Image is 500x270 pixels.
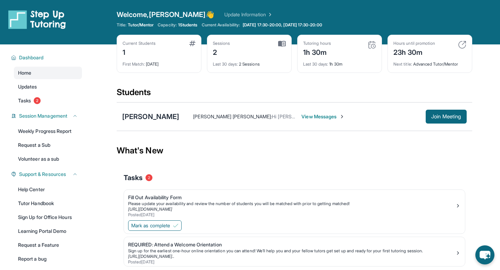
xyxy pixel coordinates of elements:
button: Dashboard [16,54,78,61]
div: What's New [117,135,472,166]
span: Session Management [19,112,67,119]
div: Tutoring hours [303,41,331,46]
div: Posted [DATE] [128,212,455,218]
button: Mark as complete [128,220,182,231]
span: Tasks [124,173,143,183]
img: card [368,41,376,49]
img: Chevron-Right [339,114,345,119]
img: Chevron Right [266,11,273,18]
div: Please update your availability and review the number of students you will be matched with prior ... [128,201,455,206]
div: 1 [123,46,156,57]
a: Weekly Progress Report [14,125,82,137]
span: Title: [117,22,126,28]
img: card [278,41,286,47]
a: Home [14,67,82,79]
div: Advanced Tutor/Mentor [393,57,466,67]
span: Tasks [18,97,31,104]
div: Fill Out Availability Form [128,194,455,201]
span: [PERSON_NAME] [PERSON_NAME] : [193,113,272,119]
span: View Messages [301,113,345,120]
a: Learning Portal Demo [14,225,82,237]
span: Last 30 days : [303,61,328,67]
a: [URL][DOMAIN_NAME].. [128,254,174,259]
div: Hours until promotion [393,41,435,46]
span: Tutor/Mentor [128,22,153,28]
a: Tasks2 [14,94,82,107]
button: chat-button [475,245,494,264]
a: Help Center [14,183,82,196]
a: [DATE] 17:30-20:00, [DATE] 17:30-20:00 [241,22,324,28]
span: Last 30 days : [213,61,238,67]
div: [PERSON_NAME] [122,112,179,121]
span: Welcome, [PERSON_NAME] 👋 [117,10,215,19]
a: REQUIRED: Attend a Welcome OrientationSign up for the earliest one-hour online orientation you ca... [124,237,465,266]
span: First Match : [123,61,145,67]
a: Report a bug [14,253,82,265]
span: Join Meeting [431,115,461,119]
div: REQUIRED: Attend a Welcome Orientation [128,241,455,248]
button: Join Meeting [426,110,467,124]
span: [DATE] 17:30-20:00, [DATE] 17:30-20:00 [243,22,322,28]
a: Request a Feature [14,239,82,251]
div: 1h 30m [303,46,331,57]
button: Support & Resources [16,171,78,178]
a: Fill Out Availability FormPlease update your availability and review the number of students you w... [124,190,465,219]
span: Mark as complete [131,222,170,229]
a: Request a Sub [14,139,82,151]
span: Dashboard [19,54,44,61]
img: card [189,41,195,46]
a: Volunteer as a sub [14,153,82,165]
span: Capacity: [158,22,177,28]
button: Session Management [16,112,78,119]
span: 2 [145,174,152,181]
div: 2 Sessions [213,57,286,67]
span: Support & Resources [19,171,66,178]
span: 2 [34,97,41,104]
div: Sessions [213,41,230,46]
img: Mark as complete [173,223,178,228]
div: Current Students [123,41,156,46]
div: Students [117,87,472,102]
div: 23h 30m [393,46,435,57]
a: [URL][DOMAIN_NAME] [128,206,172,212]
a: Tutor Handbook [14,197,82,210]
a: Updates [14,81,82,93]
span: Current Availability: [202,22,240,28]
a: Sign Up for Office Hours [14,211,82,223]
div: Posted [DATE] [128,259,455,265]
span: 1 Students [178,22,198,28]
div: 2 [213,46,230,57]
a: Update Information [224,11,273,18]
div: [DATE] [123,57,195,67]
span: Home [18,69,31,76]
img: card [458,41,466,49]
span: Updates [18,83,37,90]
img: logo [8,10,66,29]
span: Next title : [393,61,412,67]
div: Sign up for the earliest one-hour online orientation you can attend! We’ll help you and your fell... [128,248,455,254]
div: 1h 30m [303,57,376,67]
